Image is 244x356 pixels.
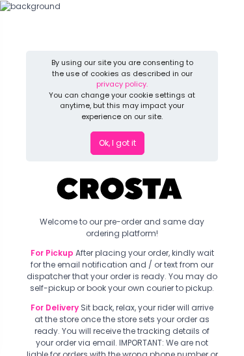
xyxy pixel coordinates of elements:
div: By using our site you are consenting to the use of cookies as described in our You can change you... [46,57,198,122]
div: After placing your order, kindly wait for the email notification and / or text from our dispatche... [26,247,218,294]
div: Welcome to our pre-order and same day ordering platform! [26,216,218,240]
img: Crosta Pizzeria [55,169,185,208]
b: For Pickup [31,247,74,258]
a: privacy policy. [96,79,148,89]
b: For Delivery [31,302,79,313]
button: Ok, I got it [90,131,144,155]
